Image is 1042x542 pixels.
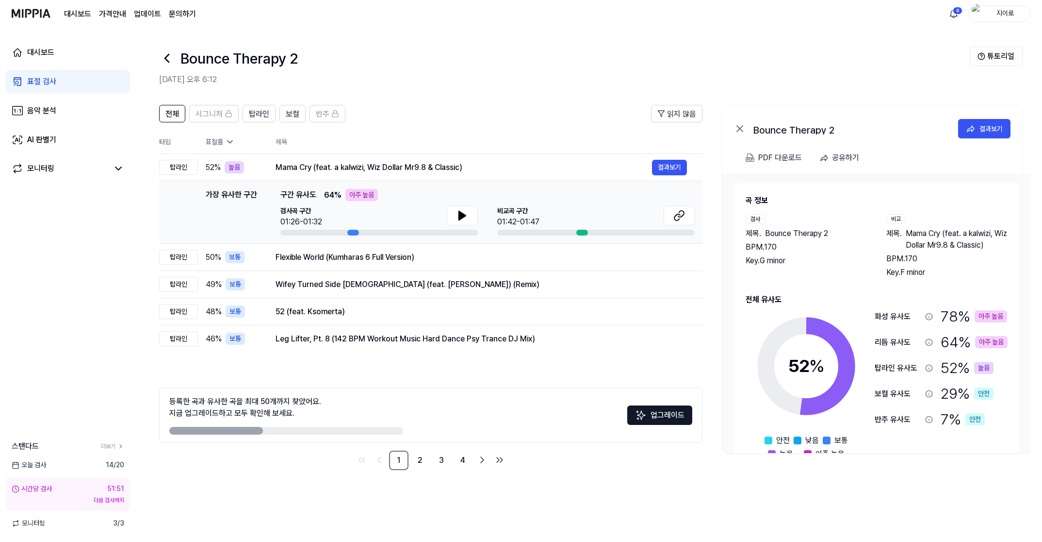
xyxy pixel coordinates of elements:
[765,228,828,239] span: Bounce Therapy 2
[180,48,298,69] h1: Bounce Therapy 2
[875,388,921,400] div: 보컬 유사도
[159,304,198,319] div: 탑라인
[27,76,56,87] div: 표절 검사
[722,173,1031,453] a: 곡 정보검사제목.Bounce Therapy 2BPM.170Key.G minor비교제목.Mama Cry (feat. a kalwizi, Wiz Dollar Mr9.8 & Cla...
[159,451,702,470] nav: pagination
[276,252,687,263] div: Flexible World (Kumharas 6 Full Version)
[886,214,906,224] div: 비교
[389,451,408,470] a: 1
[225,251,244,263] div: 보통
[958,119,1010,138] button: 결과보기
[12,440,39,452] span: 스탠다드
[651,105,702,122] button: 읽지 않음
[875,337,921,348] div: 리듬 유사도
[886,253,1008,265] div: BPM. 170
[746,255,867,267] div: Key. G minor
[986,8,1024,18] div: 지이로
[354,452,370,468] a: Go to first page
[6,128,130,152] a: AI 판별기
[206,162,221,173] span: 52 %
[165,108,179,120] span: 전체
[27,163,54,174] div: 모니터링
[159,74,970,85] h2: [DATE] 오후 6:12
[276,306,687,318] div: 52 (feat. Ksomerta)
[497,216,539,228] div: 01:42-01:47
[975,310,1007,322] div: 아주 높음
[27,134,56,146] div: AI 판별기
[12,484,52,494] div: 시간당 검사
[206,306,222,318] span: 48 %
[159,130,198,154] th: 타입
[27,105,56,117] div: 음악 분석
[280,206,322,216] span: 검사곡 구간
[410,451,430,470] a: 2
[953,7,962,15] div: 6
[280,216,322,228] div: 01:26-01:32
[977,52,985,60] img: Help
[324,189,342,201] span: 64 %
[941,383,993,405] div: 29 %
[972,4,983,23] img: profile
[27,47,54,58] div: 대시보드
[279,105,306,122] button: 보컬
[280,189,316,201] span: 구간 유사도
[805,435,819,446] span: 낮음
[627,414,692,423] a: Sparkles업그레이드
[746,241,867,253] div: BPM. 170
[886,267,1008,278] div: Key. F minor
[815,448,845,460] span: 아주 높음
[249,108,269,120] span: 탑라인
[875,414,921,425] div: 반주 유사도
[316,108,329,120] span: 반주
[6,41,130,64] a: 대시보드
[906,228,1008,251] span: Mama Cry (feat. a kalwizi, Wiz Dollar Mr9.8 & Classic)
[746,214,765,224] div: 검사
[276,333,687,345] div: Leg Lifter, Pt. 8 (142 BPM Workout Music Hard Dance Psy Trance DJ Mix)
[453,451,472,470] a: 4
[815,148,867,168] button: 공유하기
[492,452,507,468] a: Go to last page
[225,161,244,173] div: 높음
[159,105,185,122] button: 전체
[169,396,321,419] div: 등록한 곡과 유사한 곡을 최대 50개까지 찾았어요. 지금 업그레이드하고 모두 확인해 보세요.
[206,252,221,263] span: 50 %
[12,460,46,470] span: 오늘 검사
[206,137,260,147] div: 표절률
[432,451,451,470] a: 3
[159,331,198,346] div: 탑라인
[834,435,848,446] span: 보통
[243,105,276,122] button: 탑라인
[159,277,198,292] div: 탑라인
[276,162,652,173] div: Mama Cry (feat. a kalwizi, Wiz Dollar Mr9.8 & Classic)
[941,331,1008,353] div: 64 %
[941,408,985,430] div: 7 %
[12,163,109,174] a: 모니터링
[99,8,126,20] button: 가격안내
[497,206,539,216] span: 비교곡 구간
[746,153,754,162] img: PDF Download
[875,311,921,322] div: 화성 유사도
[206,333,222,345] span: 46 %
[12,496,124,505] div: 다음 검사까지
[159,250,198,265] div: 탑라인
[113,518,124,528] span: 3 / 3
[372,452,387,468] a: Go to previous page
[941,357,993,379] div: 52 %
[886,228,902,251] span: 제목 .
[195,108,223,120] span: 시그니처
[652,160,687,175] button: 결과보기
[226,333,245,345] div: 보통
[101,442,124,451] a: 더보기
[309,105,345,122] button: 반주
[64,8,91,20] a: 대시보드
[974,362,993,374] div: 높음
[635,409,647,421] img: Sparkles
[875,362,921,374] div: 탑라인 유사도
[788,353,825,379] div: 52
[474,452,490,468] a: Go to next page
[979,123,1003,134] div: 결과보기
[744,148,804,168] button: PDF 다운로드
[832,152,859,164] div: 공유하기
